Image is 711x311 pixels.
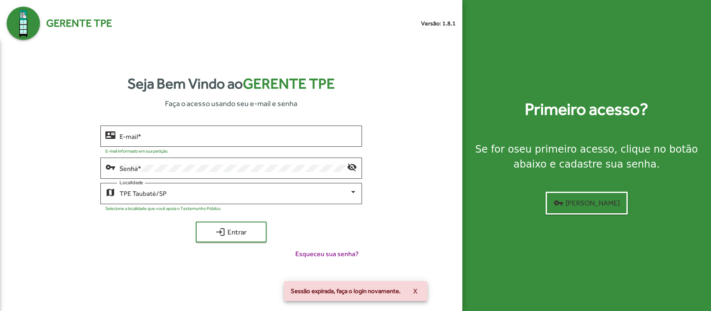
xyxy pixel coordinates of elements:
span: Faça o acesso usando seu e-mail e senha [165,98,297,109]
span: Entrar [203,225,259,239]
mat-hint: Selecione a localidade que você apoia o Testemunho Público. [105,206,222,211]
span: Gerente TPE [243,75,335,92]
span: TPE Taubaté/SP [120,190,167,197]
mat-icon: visibility_off [347,162,357,172]
span: [PERSON_NAME] [554,195,620,210]
mat-icon: contact_mail [105,130,115,140]
button: X [407,284,424,299]
div: Se for o , clique no botão abaixo e cadastre sua senha. [472,142,701,172]
strong: seu primeiro acesso [514,143,614,155]
span: X [413,284,417,299]
strong: Seja Bem Vindo ao [127,73,335,95]
button: [PERSON_NAME] [546,192,628,215]
mat-icon: login [215,227,225,237]
img: Logo Gerente [7,7,40,40]
strong: Primeiro acesso? [525,97,648,122]
small: Versão: 1.8.1 [421,19,456,28]
mat-icon: map [105,187,115,197]
span: Esqueceu sua senha? [295,249,359,259]
mat-icon: vpn_key [105,162,115,172]
button: Entrar [196,222,267,242]
mat-icon: vpn_key [554,198,564,208]
mat-hint: E-mail informado em sua petição. [105,148,169,153]
span: Gerente TPE [46,15,112,31]
span: Sessão expirada, faça o login novamente. [291,287,401,295]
